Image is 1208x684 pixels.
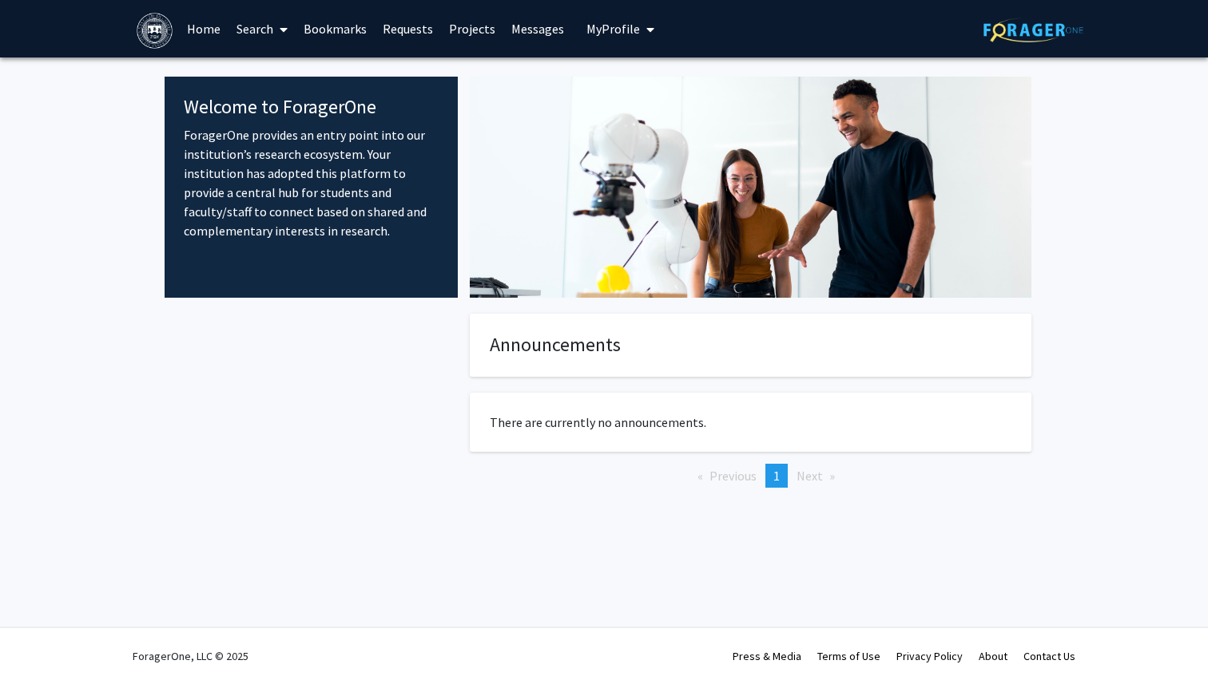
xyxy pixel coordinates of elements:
[503,1,572,57] a: Messages
[983,18,1083,42] img: ForagerOne Logo
[184,96,439,119] h4: Welcome to ForagerOne
[184,125,439,240] p: ForagerOne provides an entry point into our institution’s research ecosystem. Your institution ha...
[797,468,823,484] span: Next
[817,649,880,663] a: Terms of Use
[133,628,248,684] div: ForagerOne, LLC © 2025
[733,649,801,663] a: Press & Media
[179,1,228,57] a: Home
[709,468,757,484] span: Previous
[490,334,1011,357] h4: Announcements
[979,649,1007,663] a: About
[296,1,375,57] a: Bookmarks
[12,612,68,672] iframe: Chat
[1023,649,1075,663] a: Contact Us
[375,1,441,57] a: Requests
[137,13,173,49] img: Brandeis University Logo
[470,77,1031,298] img: Cover Image
[586,21,640,37] span: My Profile
[441,1,503,57] a: Projects
[773,468,780,484] span: 1
[490,413,1011,432] p: There are currently no announcements.
[896,649,963,663] a: Privacy Policy
[228,1,296,57] a: Search
[470,464,1031,488] ul: Pagination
